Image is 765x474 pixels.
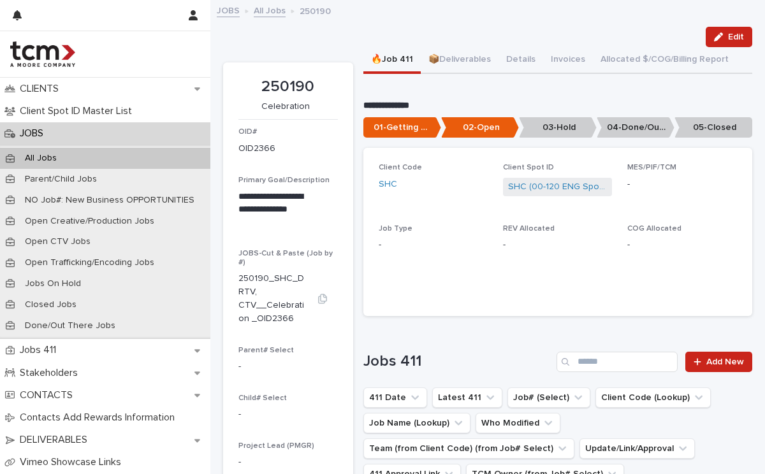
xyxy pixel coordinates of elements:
p: - [379,238,488,252]
a: Add New [685,352,752,372]
p: Vimeo Showcase Links [15,456,131,468]
p: Celebration [238,101,333,112]
p: - [503,238,612,252]
span: Add New [706,357,744,366]
span: Client Code [379,164,422,171]
button: Team (from Client Code) (from Job# Select) [363,438,574,459]
p: - [238,456,338,469]
p: CONTACTS [15,389,83,401]
p: 250190 [300,3,331,17]
p: - [238,360,338,373]
p: Done/Out There Jobs [15,320,126,331]
button: Client Code (Lookup) [595,387,711,408]
span: Parent# Select [238,347,294,354]
p: 250190 [238,78,338,96]
span: Primary Goal/Description [238,176,330,184]
button: 🔥Job 411 [363,47,421,74]
p: 250190_SHC_DRTV, CTV__Celebration _OID2366 [238,272,307,325]
p: - [238,408,338,421]
p: Open Trafficking/Encoding Jobs [15,257,164,268]
p: Jobs On Hold [15,278,91,289]
button: 411 Date [363,387,427,408]
p: JOBS [15,127,54,140]
p: Closed Jobs [15,299,87,310]
h1: Jobs 411 [363,352,551,371]
p: - [627,178,736,191]
p: CLIENTS [15,83,69,95]
button: Allocated $/COG/Billing Report [593,47,736,74]
span: Job Type [379,225,412,233]
span: JOBS-Cut & Paste (Job by #) [238,250,333,266]
span: OID# [238,128,257,136]
span: COG Allocated [627,225,681,233]
p: - [627,238,736,252]
p: Stakeholders [15,367,88,379]
button: Job# (Select) [507,387,590,408]
p: 01-Getting Work [363,117,441,138]
img: 4hMmSqQkux38exxPVZHQ [10,41,75,67]
p: OID2366 [238,142,275,155]
button: Update/Link/Approval [579,438,695,459]
button: 📦Deliverables [421,47,499,74]
span: Client Spot ID [503,164,554,171]
button: Latest 411 [432,387,502,408]
span: Edit [728,32,744,41]
span: Project Lead (PMGR) [238,442,314,450]
p: Open Creative/Production Jobs [15,216,164,227]
p: 02-Open [441,117,519,138]
p: 04-Done/OutThere [597,117,674,138]
p: NO Job#: New Business OPPORTUNITIES [15,195,205,206]
p: Contacts Add Rewards Information [15,412,185,424]
p: All Jobs [15,153,67,164]
input: Search [557,352,678,372]
span: Child# Select [238,394,287,402]
span: REV Allocated [503,225,555,233]
a: SHC (00-120 ENG Spots) [508,180,607,194]
button: Invoices [543,47,593,74]
button: Who Modified [476,413,560,433]
button: Details [499,47,543,74]
a: JOBS [217,3,240,17]
p: DELIVERABLES [15,434,98,446]
span: MES/PIF/TCM [627,164,676,171]
p: Parent/Child Jobs [15,174,107,185]
a: SHC [379,178,397,191]
button: Edit [706,27,752,47]
p: 03-Hold [519,117,597,138]
p: Client Spot ID Master List [15,105,142,117]
p: 05-Closed [674,117,752,138]
a: All Jobs [254,3,286,17]
button: Job Name (Lookup) [363,413,470,433]
p: Open CTV Jobs [15,236,101,247]
p: Jobs 411 [15,344,66,356]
